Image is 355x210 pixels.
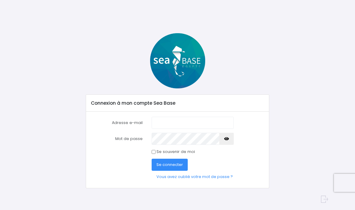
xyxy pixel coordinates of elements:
label: Se souvenir de moi [156,149,195,155]
span: Se connecter [156,162,183,167]
button: Se connecter [152,159,188,171]
div: Connexion à mon compte Sea Base [86,95,269,112]
a: Vous avez oublié votre mot de passe ? [152,171,238,183]
label: Mot de passe [86,133,147,145]
label: Adresse e-mail [86,117,147,129]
